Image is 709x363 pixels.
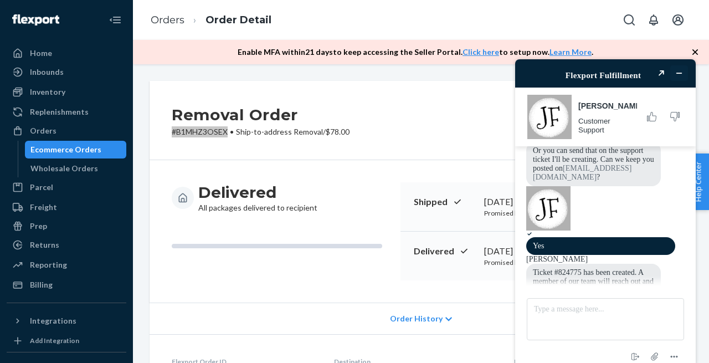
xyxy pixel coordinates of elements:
[7,256,126,274] a: Reporting
[144,304,162,318] button: Attach file
[7,63,126,81] a: Inbounds
[30,86,65,98] div: Inventory
[205,14,271,26] a: Order Detail
[7,178,126,196] a: Parcel
[172,103,350,126] h2: Removal Order
[414,196,475,208] p: Shipped
[7,122,126,140] a: Orders
[30,279,53,290] div: Billing
[30,259,67,270] div: Reporting
[142,4,280,37] ol: breadcrumbs
[7,44,126,62] a: Home
[7,198,126,216] a: Freight
[7,103,126,121] a: Replenishments
[618,9,640,31] button: Open Search Box
[198,182,317,202] h3: Delivered
[7,312,126,330] button: Integrations
[30,239,59,250] div: Returns
[30,125,56,136] div: Orders
[230,127,234,136] span: •
[390,313,443,324] span: Order History
[7,236,126,254] a: Returns
[151,14,184,26] a: Orders
[7,334,126,347] a: Add Integration
[414,245,475,258] p: Delivered
[484,196,587,208] div: [DATE]
[502,46,709,363] iframe: Find more information here
[7,276,126,294] a: Billing
[30,144,101,155] div: Ecommerce Orders
[667,9,689,31] button: Open account menu
[30,163,98,174] div: Wholesale Orders
[236,127,323,136] span: Ship-to-address Removal
[25,141,127,159] a: Ecommerce Orders
[30,336,79,345] div: Add Integration
[30,48,52,59] div: Home
[30,67,64,78] div: Inbounds
[238,47,593,58] p: Enable MFA within 21 days to keep accessing the Seller Portal. to setup now. .
[463,47,499,57] a: Click here
[12,14,59,25] img: Flexport logo
[104,9,126,31] button: Close Navigation
[30,315,76,326] div: Integrations
[25,160,127,177] a: Wholesale Orders
[30,221,47,232] div: Prep
[125,304,142,318] button: End chat
[198,182,317,213] div: All packages delivered to recipient
[484,258,587,267] p: Promised by [DATE]
[30,182,53,193] div: Parcel
[484,208,587,218] p: Promised by [DATE]
[484,245,587,258] div: [DATE]
[30,202,57,213] div: Freight
[7,83,126,101] a: Inventory
[172,126,350,137] p: # B1MHZ3OSEX / $78.00
[643,9,665,31] button: Open notifications
[7,217,126,235] a: Prep
[163,304,181,318] button: Menu
[30,106,89,117] div: Replenishments
[26,8,49,18] span: Chat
